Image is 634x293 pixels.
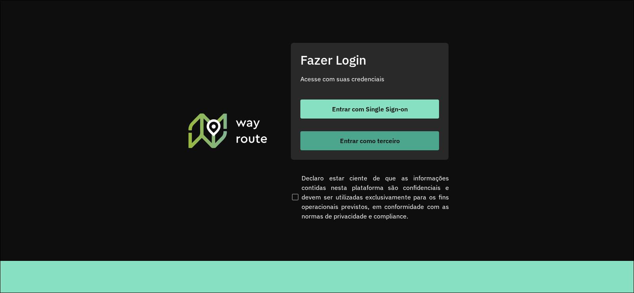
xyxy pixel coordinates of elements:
label: Declaro estar ciente de que as informações contidas nesta plataforma são confidenciais e devem se... [290,173,449,221]
img: Roteirizador AmbevTech [187,112,269,149]
h2: Fazer Login [300,52,439,67]
span: Entrar como terceiro [340,138,400,144]
button: button [300,100,439,119]
span: Entrar com Single Sign-on [332,106,408,112]
button: button [300,131,439,150]
p: Acesse com suas credenciais [300,74,439,84]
